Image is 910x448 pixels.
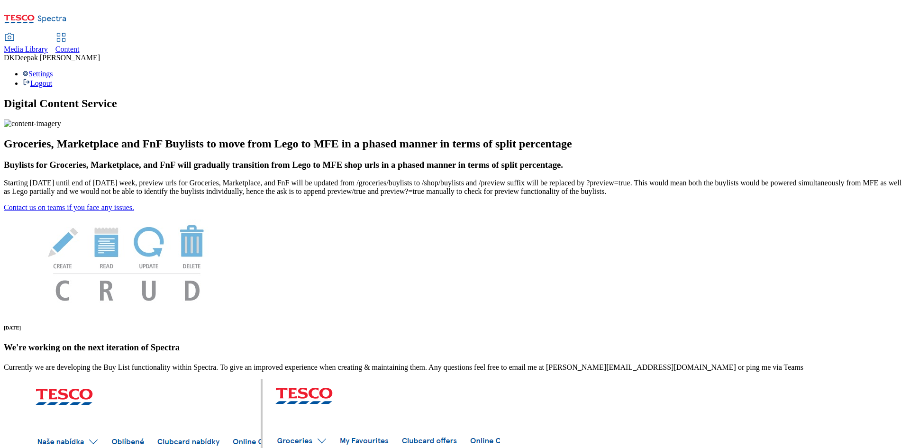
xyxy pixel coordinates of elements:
[23,79,52,87] a: Logout
[55,34,80,54] a: Content
[4,54,15,62] span: DK
[4,203,134,211] a: Contact us on teams if you face any issues.
[15,54,100,62] span: Deepak [PERSON_NAME]
[23,70,53,78] a: Settings
[4,119,61,128] img: content-imagery
[4,97,906,110] h1: Digital Content Service
[4,179,906,196] p: Starting [DATE] until end of [DATE] week, preview urls for Groceries, Marketplace, and FnF will b...
[4,137,906,150] h2: Groceries, Marketplace and FnF Buylists to move from Lego to MFE in a phased manner in terms of s...
[4,160,906,170] h3: Buylists for Groceries, Marketplace, and FnF will gradually transition from Lego to MFE shop urls...
[4,34,48,54] a: Media Library
[55,45,80,53] span: Content
[4,212,250,311] img: News Image
[4,363,906,372] p: Currently we are developing the Buy List functionality within Spectra. To give an improved experi...
[4,342,906,353] h3: We're working on the next iteration of Spectra
[4,45,48,53] span: Media Library
[4,325,906,330] h6: [DATE]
